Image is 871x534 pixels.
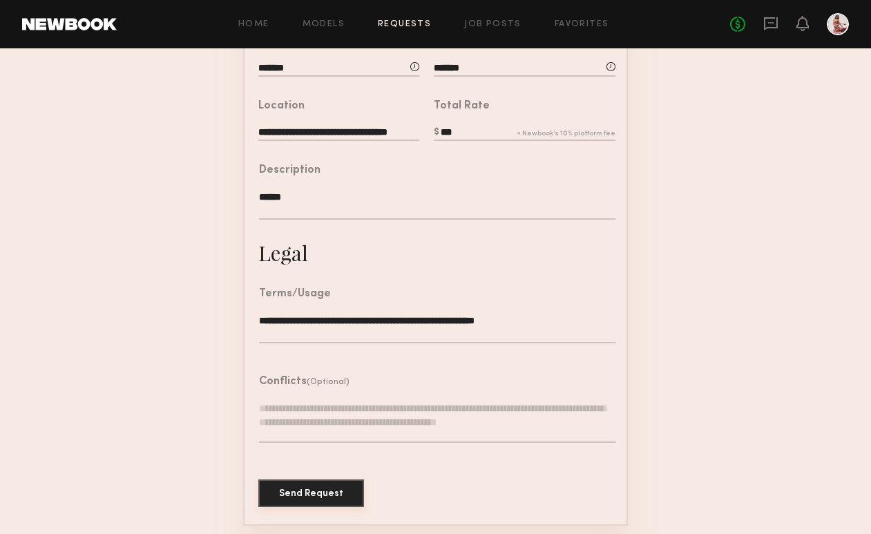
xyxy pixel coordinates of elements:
div: Total Rate [434,101,490,112]
a: Favorites [555,20,609,29]
button: Send Request [258,479,364,507]
div: Legal [258,239,308,267]
a: Home [238,20,269,29]
div: Description [259,165,320,176]
span: (Optional) [307,378,350,386]
a: Job Posts [464,20,521,29]
header: Conflicts [259,376,350,388]
a: Requests [378,20,431,29]
a: Models [303,20,345,29]
div: Terms/Usage [259,289,331,300]
div: Location [258,101,305,112]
